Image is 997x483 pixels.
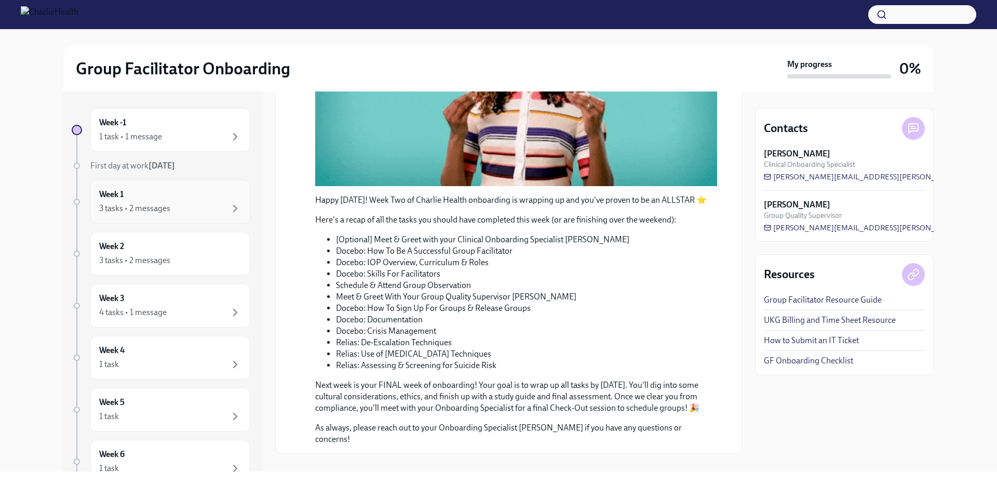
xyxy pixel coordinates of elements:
[336,348,717,360] li: Relias: Use of [MEDICAL_DATA] Techniques
[99,189,124,200] h6: Week 1
[72,180,250,224] a: Week 13 tasks • 2 messages
[764,211,842,220] span: Group Quality Supervisor
[99,359,119,370] div: 1 task
[764,355,853,367] a: GF Onboarding Checklist
[787,59,832,70] strong: My progress
[315,214,717,226] p: Here's a recap of all the tasks you should have completed this week (or are finishing over the we...
[72,388,250,432] a: Week 51 task
[764,121,808,136] h4: Contacts
[90,161,175,171] span: First day at work
[72,232,250,276] a: Week 23 tasks • 2 messages
[99,203,170,214] div: 3 tasks • 2 messages
[764,315,896,326] a: UKG Billing and Time Sheet Resource
[99,345,125,356] h6: Week 4
[76,58,290,79] h2: Group Facilitator Onboarding
[336,303,717,314] li: Docebo: How To Sign Up For Groups & Release Groups
[336,325,717,337] li: Docebo: Crisis Management
[72,284,250,328] a: Week 34 tasks • 1 message
[315,422,717,445] p: As always, please reach out to your Onboarding Specialist [PERSON_NAME] if you have any questions...
[336,337,717,348] li: Relias: De-Escalation Techniques
[336,245,717,257] li: Docebo: How To Be A Successful Group Facilitator
[99,411,119,422] div: 1 task
[336,280,717,291] li: Schedule & Attend Group Observation
[315,380,717,414] p: Next week is your FINAL week of onboarding! Your goal is to wrap up all tasks by [DATE]. You'll d...
[99,463,119,474] div: 1 task
[336,268,717,280] li: Docebo: Skills For Facilitators
[149,161,175,171] strong: [DATE]
[72,108,250,152] a: Week -11 task • 1 message
[99,293,125,304] h6: Week 3
[764,148,830,160] strong: [PERSON_NAME]
[764,294,882,306] a: Group Facilitator Resource Guide
[336,257,717,268] li: Docebo: IOP Overview, Curriculum & Roles
[99,307,167,318] div: 4 tasks • 1 message
[336,291,717,303] li: Meet & Greet With Your Group Quality Supervisor [PERSON_NAME]
[99,449,125,460] h6: Week 6
[72,160,250,172] a: First day at work[DATE]
[764,335,859,346] a: How to Submit an IT Ticket
[899,59,921,78] h3: 0%
[764,160,855,169] span: Clinical Onboarding Specialist
[336,360,717,371] li: Relias: Assessing & Screening for Suicide Risk
[315,194,717,206] p: Happy [DATE]! Week Two of Charlie Health onboarding is wrapping up and you've proven to be an ALL...
[336,314,717,325] li: Docebo: Documentation
[99,255,170,266] div: 3 tasks • 2 messages
[21,6,78,23] img: CharlieHealth
[99,241,124,252] h6: Week 2
[764,199,830,211] strong: [PERSON_NAME]
[99,397,125,408] h6: Week 5
[72,336,250,380] a: Week 41 task
[764,267,815,282] h4: Resources
[99,131,162,142] div: 1 task • 1 message
[99,117,126,128] h6: Week -1
[336,234,717,245] li: [Optional] Meet & Greet with your Clinical Onboarding Specialist [PERSON_NAME]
